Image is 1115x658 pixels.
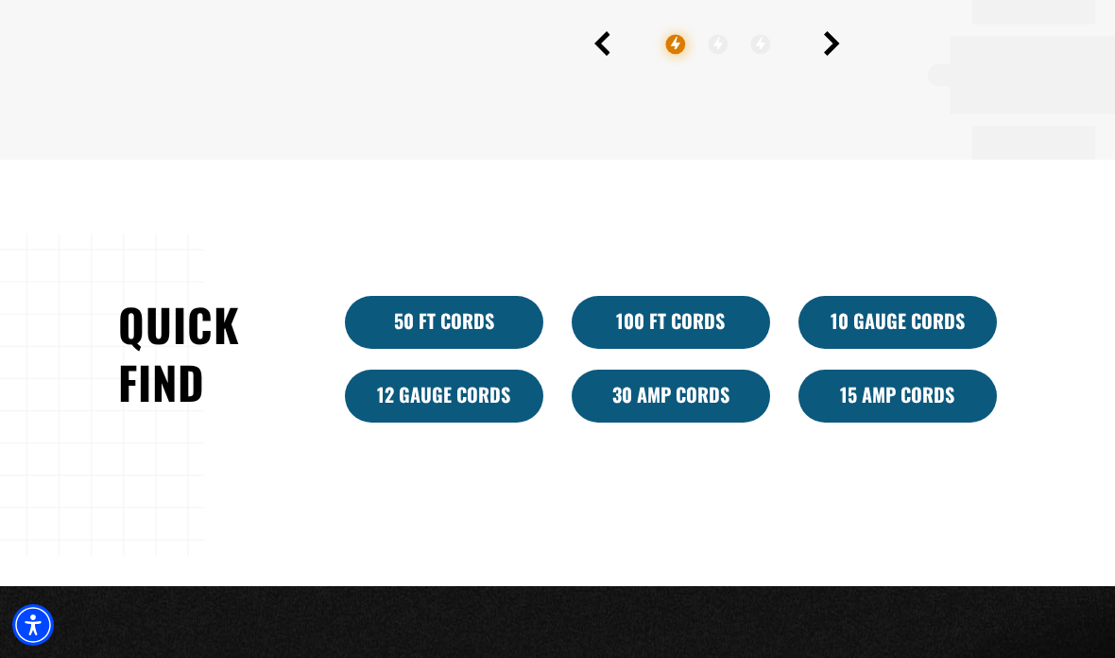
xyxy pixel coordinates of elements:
[12,604,54,646] div: Accessibility Menu
[824,31,840,56] button: Next
[345,370,543,423] a: 12 Gauge Cords
[798,296,997,349] a: 10 Gauge Cords
[798,370,997,423] a: 15 Amp Cords
[572,370,770,423] a: 30 Amp Cords
[118,296,317,412] h2: Quick Find
[345,296,543,349] a: 50 ft cords
[572,296,770,349] a: 100 Ft Cords
[594,31,610,56] button: Previous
